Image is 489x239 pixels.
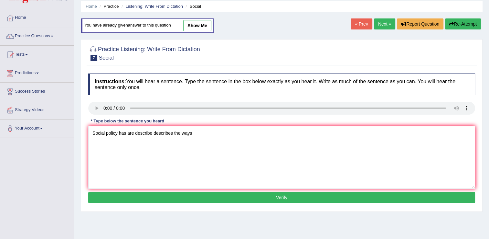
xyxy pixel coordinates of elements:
h2: Practice Listening: Write From Dictation [88,45,200,61]
div: * Type below the sentence you heard [88,118,167,124]
a: Tests [0,46,74,62]
li: Social [184,3,201,9]
div: You have already given answer to this question [81,18,214,33]
h4: You will hear a sentence. Type the sentence in the box below exactly as you hear it. Write as muc... [88,74,475,95]
a: Strategy Videos [0,101,74,117]
a: « Prev [351,18,372,29]
a: Predictions [0,64,74,80]
button: Re-Attempt [445,18,481,29]
a: Home [86,4,97,9]
a: Next » [374,18,395,29]
a: show me [183,20,211,31]
button: Report Question [397,18,443,29]
span: 7 [90,55,97,61]
b: Instructions: [95,79,126,84]
a: Practice Questions [0,27,74,43]
li: Practice [98,3,119,9]
a: Your Account [0,119,74,136]
small: Social [99,55,114,61]
a: Listening: Write From Dictation [125,4,183,9]
a: Home [0,9,74,25]
a: Success Stories [0,83,74,99]
button: Verify [88,192,475,203]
